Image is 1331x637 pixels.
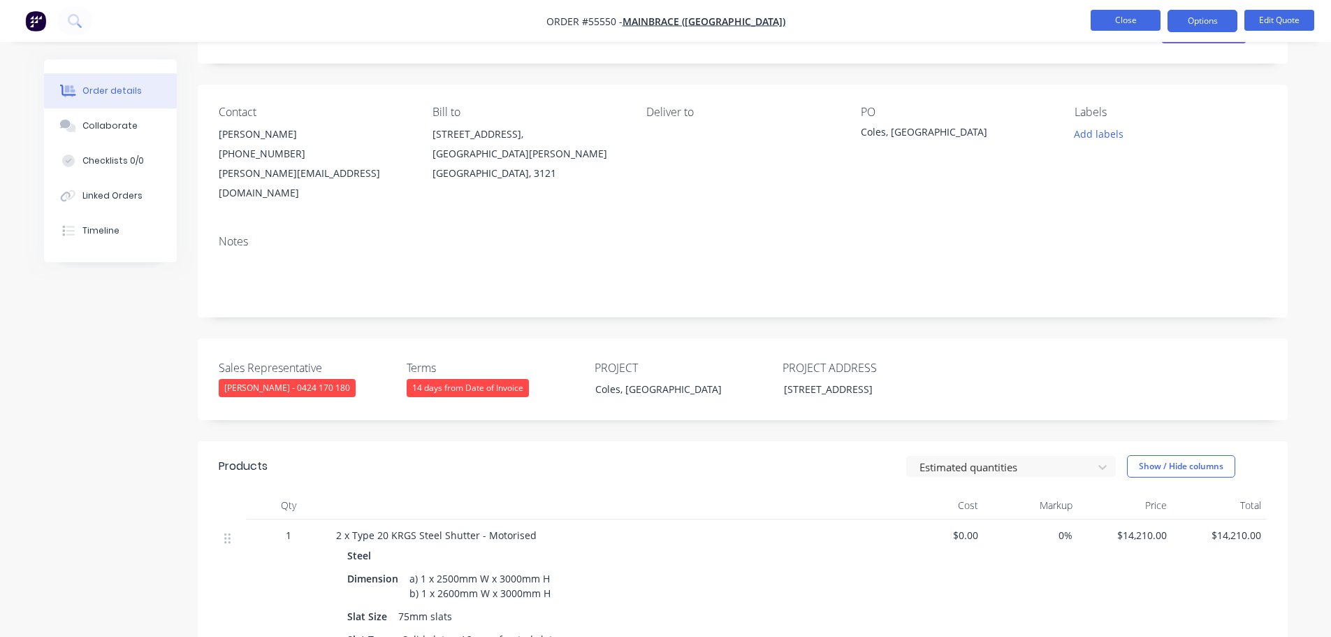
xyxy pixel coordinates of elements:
[44,143,177,178] button: Checklists 0/0
[82,85,142,97] div: Order details
[82,224,119,237] div: Timeline
[219,124,410,144] div: [PERSON_NAME]
[219,164,410,203] div: [PERSON_NAME][EMAIL_ADDRESS][DOMAIN_NAME]
[404,568,556,603] div: a) 1 x 2500mm W x 3000mm H b) 1 x 2600mm W x 3000mm H
[889,492,984,520] div: Cost
[895,528,978,543] span: $0.00
[82,155,144,167] div: Checklists 0/0
[1075,106,1266,119] div: Labels
[219,144,410,164] div: [PHONE_NUMBER]
[219,235,1267,248] div: Notes
[82,120,138,132] div: Collaborate
[861,124,1035,144] div: Coles, [GEOGRAPHIC_DATA]
[44,213,177,248] button: Timeline
[432,106,624,119] div: Bill to
[432,144,624,183] div: [GEOGRAPHIC_DATA][PERSON_NAME][GEOGRAPHIC_DATA], 3121
[219,124,410,203] div: [PERSON_NAME][PHONE_NUMBER][PERSON_NAME][EMAIL_ADDRESS][DOMAIN_NAME]
[432,124,624,183] div: [STREET_ADDRESS],[GEOGRAPHIC_DATA][PERSON_NAME][GEOGRAPHIC_DATA], 3121
[347,545,377,566] div: Steel
[783,359,957,376] label: PROJECT ADDRESS
[347,606,393,627] div: Slat Size
[1084,528,1167,543] span: $14,210.00
[1067,124,1131,143] button: Add labels
[44,73,177,108] button: Order details
[432,124,624,144] div: [STREET_ADDRESS],
[82,189,143,202] div: Linked Orders
[773,379,947,399] div: [STREET_ADDRESS]
[646,106,838,119] div: Deliver to
[1078,492,1172,520] div: Price
[247,492,330,520] div: Qty
[1127,455,1235,478] button: Show / Hide columns
[546,15,623,28] span: Order #55550 -
[1168,10,1237,32] button: Options
[584,379,759,399] div: Coles, [GEOGRAPHIC_DATA]
[347,568,404,589] div: Dimension
[393,606,458,627] div: 75mm slats
[989,528,1072,543] span: 0%
[984,492,1078,520] div: Markup
[1091,10,1161,31] button: Close
[219,458,268,475] div: Products
[861,106,1052,119] div: PO
[44,108,177,143] button: Collaborate
[1244,10,1314,31] button: Edit Quote
[407,359,581,376] label: Terms
[595,359,769,376] label: PROJECT
[407,379,529,397] div: 14 days from Date of Invoice
[219,106,410,119] div: Contact
[25,10,46,31] img: Factory
[623,15,785,28] a: Mainbrace ([GEOGRAPHIC_DATA])
[219,379,356,397] div: [PERSON_NAME] - 0424 170 180
[219,359,393,376] label: Sales Representative
[44,178,177,213] button: Linked Orders
[336,529,537,542] span: 2 x Type 20 KRGS Steel Shutter - Motorised
[1178,528,1261,543] span: $14,210.00
[1172,492,1267,520] div: Total
[286,528,291,543] span: 1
